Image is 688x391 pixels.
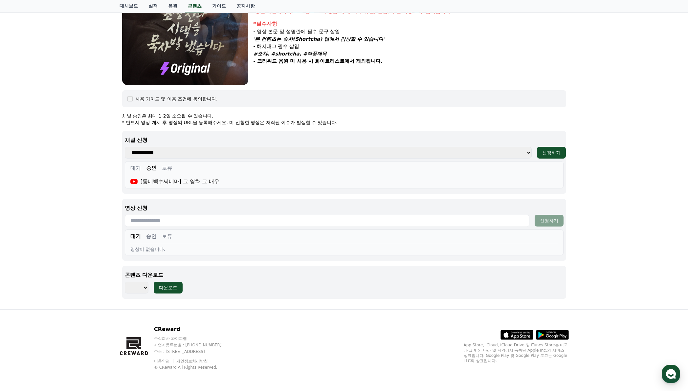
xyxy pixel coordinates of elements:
[537,147,566,159] button: 신청하기
[254,28,566,35] p: - 영상 본문 및 설명란에 필수 문구 삽입
[542,149,561,156] div: 신청하기
[122,113,566,119] p: 채널 승인은 최대 1-2일 소요될 수 있습니다.
[162,164,172,172] button: 보류
[254,51,327,57] em: #숏챠, #shortcha, #작품제목
[21,218,25,223] span: 홈
[328,8,453,14] strong: 롱폼 제작, 외부 유출, 불펌, 무단 사용 모두 금지됩니다.
[125,136,564,144] p: 채널 신청
[159,284,177,291] div: 다운로드
[154,342,234,348] p: 사업자등록번호 : [PHONE_NUMBER]
[125,271,564,279] p: 콘텐츠 다운로드
[464,342,569,363] p: App Store, iCloud, iCloud Drive 및 iTunes Store는 미국과 그 밖의 나라 및 지역에서 등록된 Apple Inc.의 서비스 상표입니다. Goo...
[154,349,234,354] p: 주소 : [STREET_ADDRESS]
[254,20,566,28] div: *필수사항
[540,217,558,224] div: 신청하기
[125,204,564,212] p: 영상 신청
[130,232,141,240] button: 대기
[122,119,566,126] p: * 반드시 영상 게시 후 영상의 URL을 등록해주세요. 미 신청한 영상은 저작권 이슈가 발생할 수 있습니다.
[60,218,68,224] span: 대화
[176,359,208,363] a: 개인정보처리방침
[146,164,157,172] button: 승인
[130,178,220,185] div: [동네백수씨네마] 그 영화 그 배우
[255,8,326,14] strong: 승인 채널에서의 쇼츠 업로드 외
[154,365,234,370] p: © CReward All Rights Reserved.
[154,359,175,363] a: 이용약관
[254,43,566,50] p: - 해시태그 필수 삽입
[254,36,385,42] em: '본 컨텐츠는 숏챠(Shortcha) 앱에서 감상할 수 있습니다'
[146,232,157,240] button: 승인
[154,282,183,293] button: 다운로드
[535,215,564,227] button: 신청하기
[2,208,43,225] a: 홈
[130,164,141,172] button: 대기
[101,218,109,223] span: 설정
[130,246,558,252] div: 영상이 없습니다.
[85,208,126,225] a: 설정
[254,58,383,64] strong: - 크리워드 음원 미 사용 시 화이트리스트에서 제외됩니다.
[43,208,85,225] a: 대화
[154,325,234,333] p: CReward
[162,232,172,240] button: 보류
[135,96,218,102] div: 사용 가이드 및 이용 조건에 동의합니다.
[154,336,234,341] p: 주식회사 와이피랩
